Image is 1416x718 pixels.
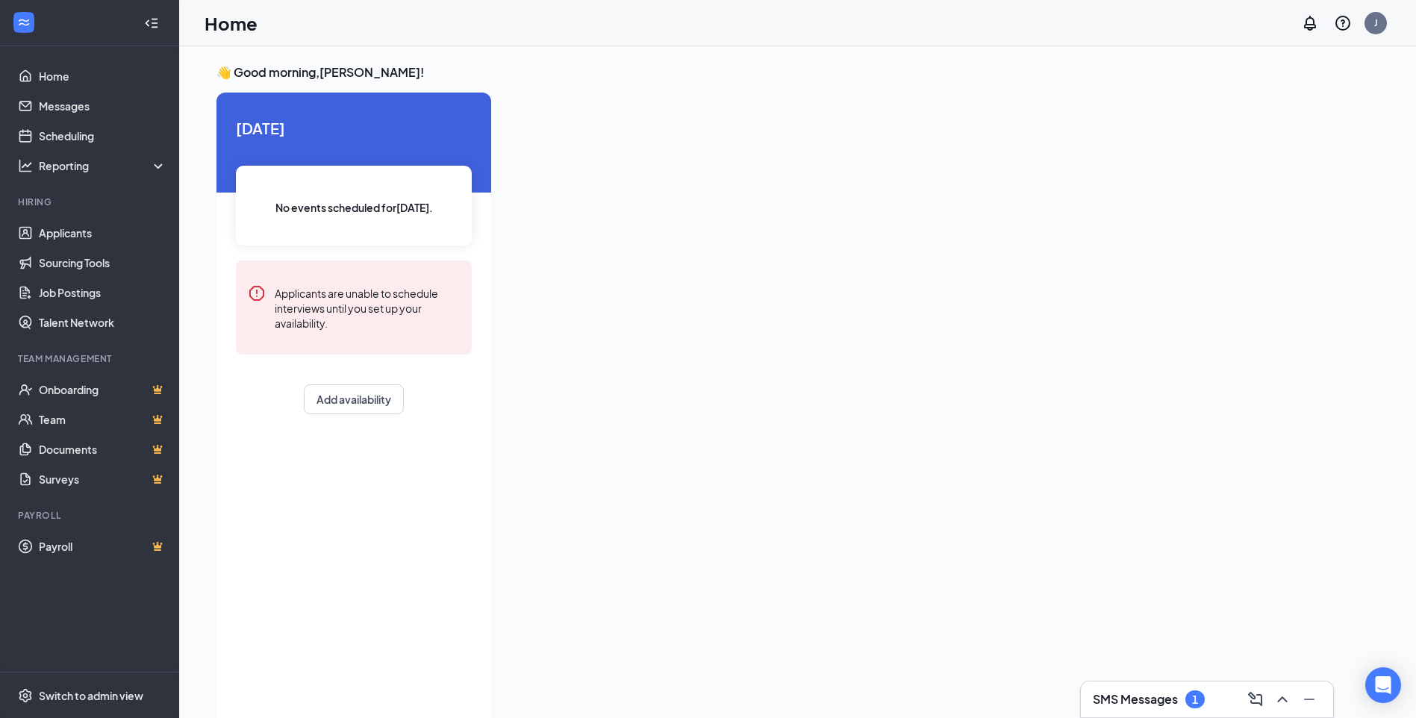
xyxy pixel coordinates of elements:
a: Applicants [39,218,166,248]
a: Sourcing Tools [39,248,166,278]
a: Messages [39,91,166,121]
button: Minimize [1297,687,1321,711]
a: PayrollCrown [39,531,166,561]
div: Reporting [39,158,167,173]
svg: ComposeMessage [1247,690,1264,708]
svg: Error [248,284,266,302]
svg: Minimize [1300,690,1318,708]
div: Team Management [18,352,163,365]
svg: Collapse [144,16,159,31]
div: Applicants are unable to schedule interviews until you set up your availability. [275,284,460,331]
a: Home [39,61,166,91]
span: [DATE] [236,116,472,140]
button: Add availability [304,384,404,414]
div: 1 [1192,693,1198,706]
div: Switch to admin view [39,688,143,703]
a: Scheduling [39,121,166,151]
button: ComposeMessage [1244,687,1267,711]
span: No events scheduled for [DATE] . [275,199,433,216]
div: Open Intercom Messenger [1365,667,1401,703]
div: Payroll [18,509,163,522]
div: Hiring [18,196,163,208]
div: J [1374,16,1378,29]
a: Job Postings [39,278,166,308]
svg: ChevronUp [1273,690,1291,708]
svg: WorkstreamLogo [16,15,31,30]
h3: SMS Messages [1093,691,1178,708]
svg: Analysis [18,158,33,173]
h1: Home [205,10,258,36]
a: SurveysCrown [39,464,166,494]
h3: 👋 Good morning, [PERSON_NAME] ! [216,64,1339,81]
a: Talent Network [39,308,166,337]
svg: QuestionInfo [1334,14,1352,32]
a: OnboardingCrown [39,375,166,405]
svg: Notifications [1301,14,1319,32]
a: DocumentsCrown [39,434,166,464]
a: TeamCrown [39,405,166,434]
svg: Settings [18,688,33,703]
button: ChevronUp [1270,687,1294,711]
